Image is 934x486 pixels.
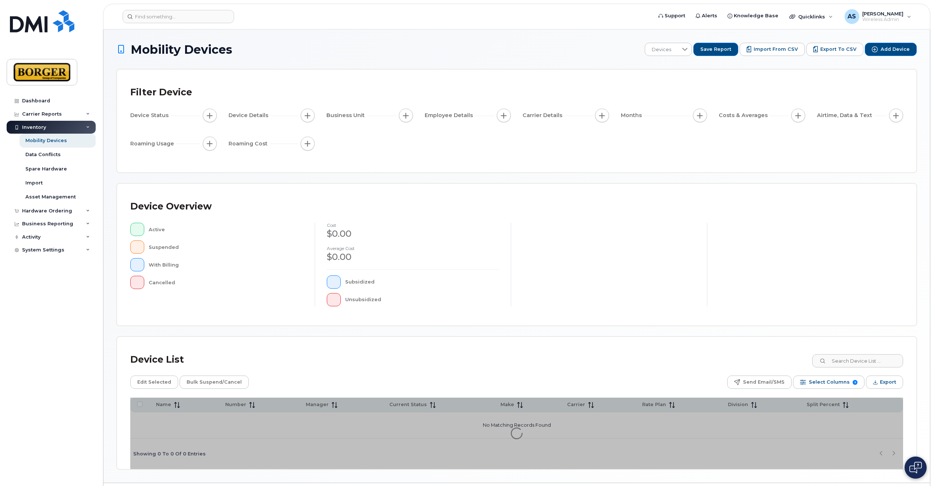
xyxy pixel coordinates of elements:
[327,228,499,240] div: $0.00
[425,112,475,119] span: Employee Details
[645,43,678,56] span: Devices
[881,46,910,53] span: Add Device
[809,377,850,388] span: Select Columns
[149,240,303,254] div: Suspended
[812,354,903,367] input: Search Device List ...
[327,246,499,251] h4: Average cost
[130,197,212,216] div: Device Overview
[149,223,303,236] div: Active
[130,83,192,102] div: Filter Device
[806,43,863,56] button: Export to CSV
[326,112,367,119] span: Business Unit
[327,223,499,228] h4: cost
[866,376,903,389] button: Export
[137,377,171,388] span: Edit Selected
[130,350,184,369] div: Device List
[880,377,896,388] span: Export
[345,275,499,289] div: Subsidized
[130,376,178,389] button: Edit Selected
[149,276,303,289] div: Cancelled
[865,43,917,56] button: Add Device
[817,112,874,119] span: Airtime, Data & Text
[743,377,785,388] span: Send Email/SMS
[229,112,270,119] span: Device Details
[327,251,499,263] div: $0.00
[820,46,856,53] span: Export to CSV
[523,112,565,119] span: Carrier Details
[345,293,499,306] div: Unsubsidized
[130,140,176,148] span: Roaming Usage
[700,46,731,53] span: Save Report
[740,43,805,56] button: Import from CSV
[853,380,857,385] span: 9
[754,46,798,53] span: Import from CSV
[229,140,270,148] span: Roaming Cost
[131,43,232,56] span: Mobility Devices
[130,112,171,119] span: Device Status
[180,376,249,389] button: Bulk Suspend/Cancel
[693,43,738,56] button: Save Report
[187,377,242,388] span: Bulk Suspend/Cancel
[149,258,303,271] div: With Billing
[793,376,864,389] button: Select Columns 9
[719,112,770,119] span: Costs & Averages
[909,462,922,473] img: Open chat
[727,376,792,389] button: Send Email/SMS
[621,112,644,119] span: Months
